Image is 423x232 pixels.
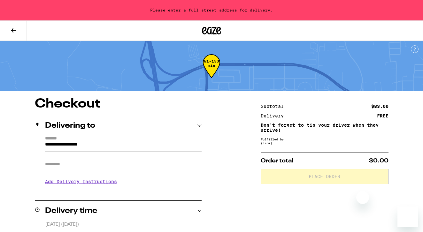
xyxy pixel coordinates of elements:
span: Place Order [309,174,340,179]
div: $83.00 [371,104,388,109]
h2: Delivering to [45,122,95,130]
button: Place Order [261,169,388,184]
h1: Checkout [35,98,202,110]
div: Subtotal [261,104,288,109]
p: Don't forget to tip your driver when they arrive! [261,123,388,133]
div: Fulfilled by (Lic# ) [261,137,388,145]
div: 61-133 min [203,59,220,83]
span: Order total [261,158,293,164]
iframe: Close message [356,191,369,204]
iframe: Button to launch messaging window [397,206,418,227]
h3: Add Delivery Instructions [45,174,202,189]
div: FREE [377,114,388,118]
h2: Delivery time [45,207,97,215]
div: Delivery [261,114,288,118]
p: [DATE] ([DATE]) [45,221,202,228]
p: We'll contact you at [PHONE_NUMBER] when we arrive [45,189,202,194]
span: $0.00 [369,158,388,164]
